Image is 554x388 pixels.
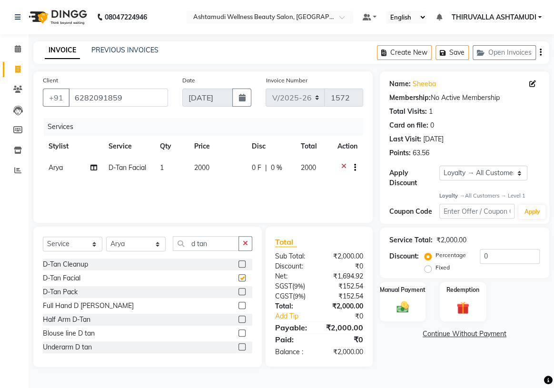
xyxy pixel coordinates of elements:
div: Half Arm D-Tan [43,315,90,325]
div: ₹2,000.00 [319,322,370,333]
span: Total [275,237,297,247]
div: No Active Membership [389,93,540,103]
div: Services [44,118,370,136]
div: [DATE] [423,134,444,144]
div: Coupon Code [389,207,439,217]
div: D-Tan Cleanup [43,259,88,269]
img: logo [24,4,89,30]
div: 1 [429,107,433,117]
span: 2000 [194,163,209,172]
div: ₹0 [327,311,370,321]
a: Add Tip [268,311,327,321]
img: _cash.svg [393,300,413,314]
div: Net: [268,271,319,281]
span: 1 [160,163,164,172]
span: 0 F [252,163,261,173]
button: Apply [518,205,545,219]
div: Card on file: [389,120,428,130]
div: ₹0 [319,261,370,271]
div: Full Hand D [PERSON_NAME] [43,301,134,311]
div: Apply Discount [389,168,439,188]
div: ₹2,000.00 [319,347,370,357]
span: 9% [295,292,304,300]
div: Last Visit: [389,134,421,144]
th: Price [188,136,246,157]
button: Save [435,45,469,60]
strong: Loyalty → [439,192,465,199]
span: Arya [49,163,63,172]
th: Disc [246,136,295,157]
a: INVOICE [45,42,80,59]
th: Qty [154,136,188,157]
div: ₹2,000.00 [319,301,370,311]
span: 0 % [271,163,282,173]
input: Search by Name/Mobile/Email/Code [69,89,168,107]
span: 2000 [301,163,316,172]
a: Continue Without Payment [382,329,547,339]
div: Discount: [268,261,319,271]
span: D-Tan Facial [109,163,146,172]
span: SGST [275,282,292,290]
div: ₹2,000.00 [436,235,466,245]
div: 0 [430,120,434,130]
button: +91 [43,89,69,107]
div: 63.56 [413,148,429,158]
input: Search or Scan [173,236,239,251]
label: Invoice Number [266,76,307,85]
label: Redemption [446,286,479,294]
label: Client [43,76,58,85]
input: Enter Offer / Coupon Code [439,204,514,219]
span: CGST [275,292,293,300]
b: 08047224946 [105,4,147,30]
div: ₹2,000.00 [319,251,370,261]
a: PREVIOUS INVOICES [91,46,158,54]
th: Total [295,136,332,157]
div: Sub Total: [268,251,319,261]
div: D-Tan Pack [43,287,78,297]
div: Payable: [268,322,319,333]
span: 9% [294,282,303,290]
th: Action [332,136,363,157]
div: ( ) [268,281,319,291]
label: Manual Payment [380,286,425,294]
div: ( ) [268,291,319,301]
div: ₹152.54 [319,281,370,291]
th: Service [103,136,154,157]
img: _gift.svg [453,300,473,315]
div: Discount: [389,251,419,261]
div: Total Visits: [389,107,427,117]
span: | [265,163,267,173]
div: All Customers → Level 1 [439,192,540,200]
label: Percentage [435,251,466,259]
th: Stylist [43,136,103,157]
a: Sheeba [413,79,436,89]
div: Balance : [268,347,319,357]
div: Paid: [268,334,319,345]
div: ₹1,694.92 [319,271,370,281]
label: Date [182,76,195,85]
div: Name: [389,79,411,89]
div: Total: [268,301,319,311]
div: D-Tan Facial [43,273,80,283]
span: THIRUVALLA ASHTAMUDI [451,12,536,22]
div: Points: [389,148,411,158]
div: ₹0 [319,334,370,345]
div: Membership: [389,93,431,103]
button: Create New [377,45,432,60]
label: Fixed [435,263,450,272]
div: ₹152.54 [319,291,370,301]
div: Blouse line D tan [43,328,95,338]
div: Service Total: [389,235,433,245]
div: Underarm D tan [43,342,92,352]
button: Open Invoices [473,45,536,60]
